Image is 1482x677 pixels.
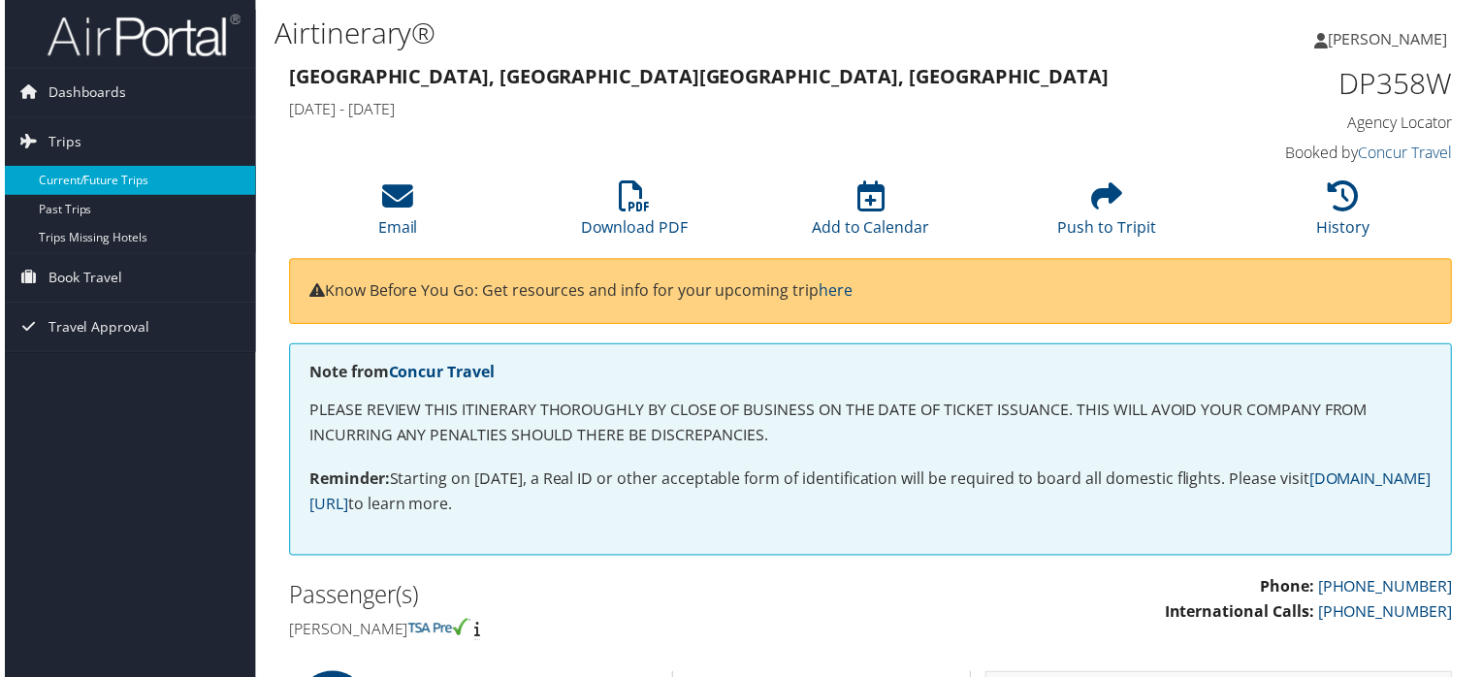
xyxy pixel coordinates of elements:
a: Add to Calendar [812,192,930,239]
a: Download PDF [579,192,687,239]
img: airportal-logo.png [43,13,237,58]
h2: Passenger(s) [286,582,856,615]
h4: [PERSON_NAME] [286,622,856,643]
a: Email [375,192,415,239]
img: tsa-precheck.png [405,622,468,639]
h4: Agency Locator [1185,113,1456,134]
p: Starting on [DATE], a Real ID or other acceptable form of identification will be required to boar... [306,469,1435,519]
span: Dashboards [44,69,122,117]
a: Concur Travel [1362,143,1456,164]
h1: Airtinerary® [272,13,1071,53]
strong: [GEOGRAPHIC_DATA], [GEOGRAPHIC_DATA] [GEOGRAPHIC_DATA], [GEOGRAPHIC_DATA] [286,64,1111,90]
a: [PHONE_NUMBER] [1321,604,1456,626]
span: [PERSON_NAME] [1331,28,1451,49]
p: Know Before You Go: Get resources and info for your upcoming trip [306,280,1435,306]
p: PLEASE REVIEW THIS ITINERARY THOROUGHLY BY CLOSE OF BUSINESS ON THE DATE OF TICKET ISSUANCE. THIS... [306,401,1435,450]
a: Push to Tripit [1059,192,1158,239]
a: Concur Travel [386,363,493,384]
strong: International Calls: [1167,604,1317,626]
strong: Note from [306,363,493,384]
a: [PHONE_NUMBER] [1321,579,1456,600]
a: [PERSON_NAME] [1317,10,1470,68]
span: Trips [44,118,77,167]
span: Book Travel [44,255,118,304]
a: [DOMAIN_NAME][URL] [306,470,1434,517]
h4: Booked by [1185,143,1456,164]
h1: DP358W [1185,64,1456,105]
strong: Phone: [1263,579,1317,600]
a: here [819,281,853,303]
span: Travel Approval [44,305,145,353]
h4: [DATE] - [DATE] [286,99,1156,120]
strong: Reminder: [306,470,387,492]
a: History [1320,192,1373,239]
